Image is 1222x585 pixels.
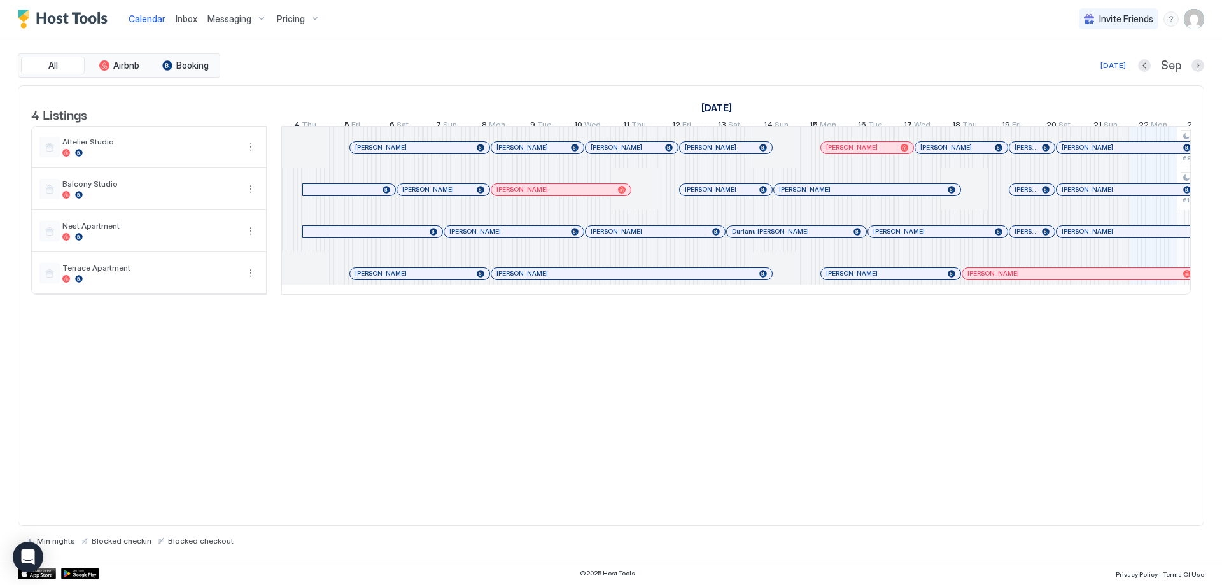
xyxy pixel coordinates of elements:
[779,185,831,194] span: [PERSON_NAME]
[482,120,487,133] span: 8
[718,120,726,133] span: 13
[999,117,1024,136] a: September 19, 2025
[21,57,85,74] button: All
[949,117,980,136] a: September 18, 2025
[873,227,925,236] span: [PERSON_NAME]
[243,265,258,281] div: menu
[1058,120,1071,133] span: Sat
[1062,185,1113,194] span: [PERSON_NAME]
[584,120,601,133] span: Wed
[302,120,316,133] span: Thu
[1090,117,1121,136] a: September 21, 2025
[62,263,238,272] span: Terrace Apartment
[1002,120,1010,133] span: 19
[732,227,809,236] span: Durlanu [PERSON_NAME]
[129,13,165,24] span: Calendar
[715,117,743,136] a: September 13, 2025
[1183,196,1198,204] span: €100
[397,120,409,133] span: Sat
[277,13,305,25] span: Pricing
[669,117,694,136] a: September 12, 2025
[1191,59,1204,72] button: Next month
[243,265,258,281] button: More options
[591,227,642,236] span: [PERSON_NAME]
[810,120,818,133] span: 15
[1184,9,1204,29] div: User profile
[1183,154,1196,162] span: €95
[62,221,238,230] span: Nest Apartment
[826,143,878,152] span: [PERSON_NAME]
[901,117,934,136] a: September 17, 2025
[1163,570,1204,578] span: Terms Of Use
[698,99,735,117] a: September 4, 2025
[243,223,258,239] button: More options
[1015,185,1037,194] span: [PERSON_NAME]
[685,143,736,152] span: [PERSON_NAME]
[952,120,960,133] span: 18
[530,120,535,133] span: 9
[1187,120,1197,133] span: 23
[13,542,43,572] div: Open Intercom Messenger
[1015,143,1037,152] span: [PERSON_NAME]
[1015,227,1037,236] span: [PERSON_NAME]
[18,53,220,78] div: tab-group
[168,536,234,546] span: Blocked checkout
[92,536,151,546] span: Blocked checkin
[243,181,258,197] div: menu
[1116,570,1158,578] span: Privacy Policy
[672,120,680,133] span: 12
[855,117,885,136] a: September 16, 2025
[1012,120,1021,133] span: Fri
[537,120,551,133] span: Tue
[386,117,412,136] a: September 6, 2025
[87,57,151,74] button: Airbnb
[496,143,548,152] span: [PERSON_NAME]
[1099,13,1153,25] span: Invite Friends
[623,120,629,133] span: 11
[1151,120,1167,133] span: Mon
[571,117,604,136] a: September 10, 2025
[351,120,360,133] span: Fri
[243,139,258,155] button: More options
[858,120,866,133] span: 16
[1138,59,1151,72] button: Previous month
[496,185,548,194] span: [PERSON_NAME]
[1100,60,1126,71] div: [DATE]
[61,568,99,579] div: Google Play Store
[820,120,836,133] span: Mon
[1184,117,1216,136] a: September 23, 2025
[48,60,58,71] span: All
[1139,120,1149,133] span: 22
[390,120,395,133] span: 6
[294,120,300,133] span: 4
[764,120,773,133] span: 14
[341,117,363,136] a: September 5, 2025
[1161,59,1181,73] span: Sep
[443,120,457,133] span: Sun
[243,181,258,197] button: More options
[243,139,258,155] div: menu
[1062,227,1113,236] span: [PERSON_NAME]
[728,120,740,133] span: Sat
[1046,120,1057,133] span: 20
[436,120,441,133] span: 7
[1163,567,1204,580] a: Terms Of Use
[62,179,238,188] span: Balcony Studio
[31,104,87,123] span: 4 Listings
[904,120,912,133] span: 17
[1163,11,1179,27] div: menu
[682,120,691,133] span: Fri
[18,10,113,29] a: Host Tools Logo
[1135,117,1170,136] a: September 22, 2025
[685,185,736,194] span: [PERSON_NAME]
[207,13,251,25] span: Messaging
[18,568,56,579] a: App Store
[631,120,646,133] span: Thu
[962,120,977,133] span: Thu
[1116,567,1158,580] a: Privacy Policy
[243,223,258,239] div: menu
[176,13,197,24] span: Inbox
[868,120,882,133] span: Tue
[176,60,209,71] span: Booking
